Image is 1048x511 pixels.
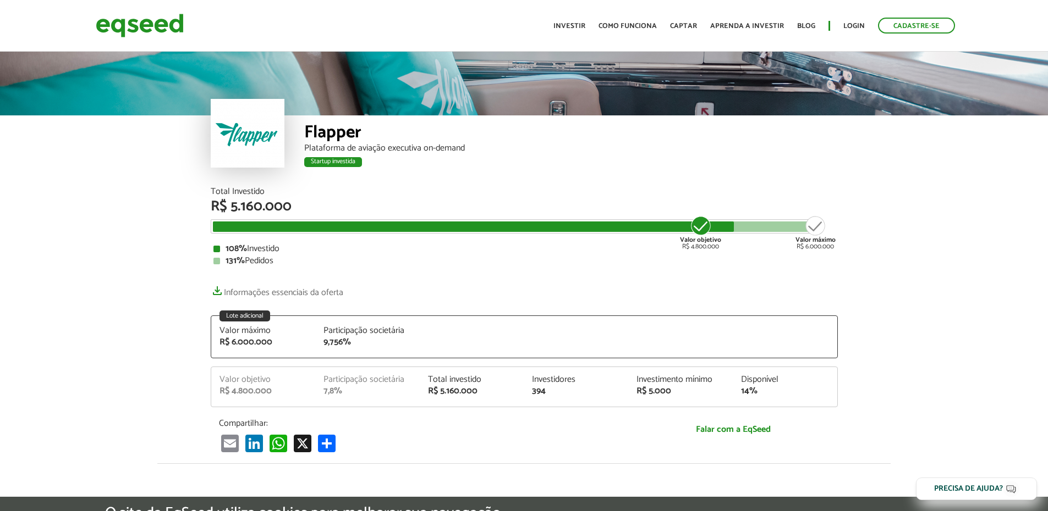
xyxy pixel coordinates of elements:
div: Investidores [532,375,620,384]
a: X [292,434,314,452]
div: Lote adicional [220,310,270,321]
div: R$ 6.000.000 [795,215,836,250]
a: LinkedIn [243,434,265,452]
div: R$ 4.800.000 [680,215,721,250]
div: 14% [741,387,829,396]
div: Valor objetivo [220,375,308,384]
a: Blog [797,23,815,30]
a: Cadastre-se [878,18,955,34]
a: Compartilhar [316,434,338,452]
div: Valor máximo [220,326,308,335]
div: Pedidos [213,257,835,265]
strong: 131% [226,253,245,268]
img: EqSeed [96,11,184,40]
div: R$ 5.160.000 [211,199,838,214]
div: Disponível [741,375,829,384]
a: WhatsApp [267,434,289,452]
div: Flapper [304,124,838,144]
a: Falar com a EqSeed [637,418,830,441]
a: Como funciona [599,23,657,30]
div: R$ 5.000 [637,387,725,396]
strong: 108% [226,241,247,256]
div: Plataforma de aviação executiva on-demand [304,144,838,153]
div: Startup investida [304,157,362,167]
a: Email [219,434,241,452]
div: Total Investido [211,187,838,196]
a: Login [843,23,865,30]
div: R$ 5.160.000 [428,387,516,396]
a: Aprenda a investir [710,23,784,30]
div: Investido [213,245,835,253]
div: R$ 6.000.000 [220,338,308,347]
a: Captar [670,23,697,30]
p: Compartilhar: [219,418,621,429]
div: 9,756% [323,338,411,347]
div: Participação societária [323,326,411,335]
strong: Valor máximo [795,235,836,245]
div: Total investido [428,375,516,384]
a: Investir [553,23,585,30]
div: R$ 4.800.000 [220,387,308,396]
div: 7,8% [323,387,411,396]
strong: Valor objetivo [680,235,721,245]
div: Investimento mínimo [637,375,725,384]
div: 394 [532,387,620,396]
a: Informações essenciais da oferta [211,282,343,297]
div: Participação societária [323,375,411,384]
